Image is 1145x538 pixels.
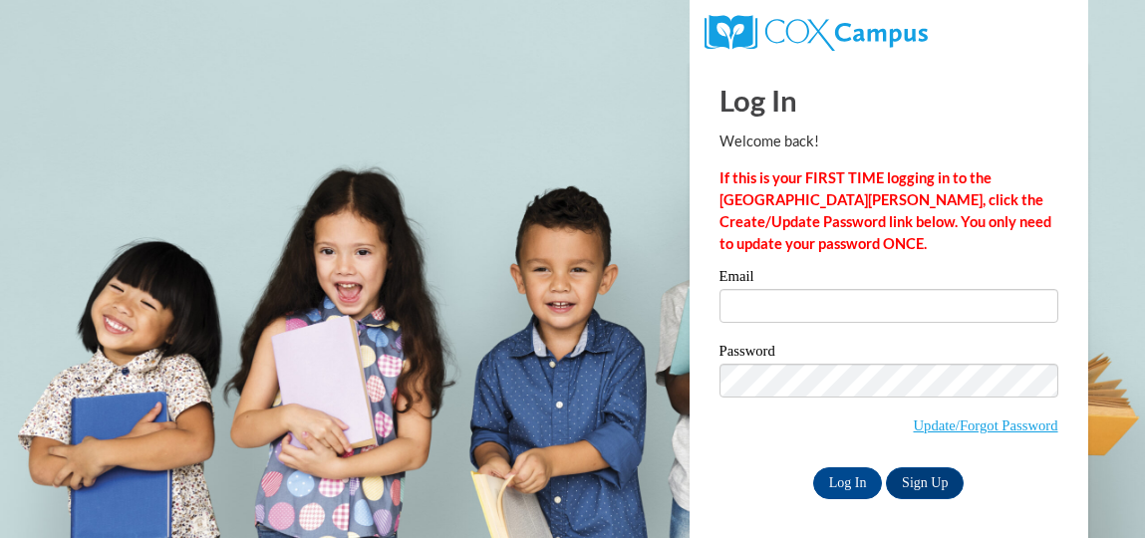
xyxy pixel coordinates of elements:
p: Welcome back! [719,131,1058,152]
strong: If this is your FIRST TIME logging in to the [GEOGRAPHIC_DATA][PERSON_NAME], click the Create/Upd... [719,169,1051,252]
input: Log In [813,467,883,499]
img: COX Campus [705,15,928,51]
label: Password [719,344,1058,364]
a: Update/Forgot Password [913,417,1057,433]
h1: Log In [719,80,1058,121]
label: Email [719,269,1058,289]
a: Sign Up [886,467,964,499]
